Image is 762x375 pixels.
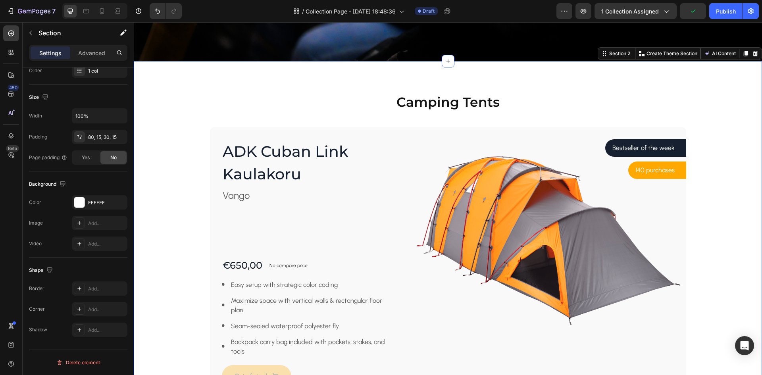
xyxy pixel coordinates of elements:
[29,326,47,333] div: Shadow
[88,323,91,325] img: Alt Image
[479,121,545,131] p: Bestseller of the week
[88,281,91,284] img: Alt Image
[29,306,45,313] div: Corner
[88,343,158,365] button: Out of stock
[97,315,256,334] p: Backpack carry bag included with pockets, stakes, and tools
[97,274,256,293] p: Maximize space with vertical walls & rectangular floor plan
[39,49,62,57] p: Settings
[29,285,44,292] div: Border
[29,133,47,140] div: Padding
[29,112,42,119] div: Width
[474,28,498,35] div: Section 2
[282,105,552,329] img: Alt Image
[502,143,545,153] p: 140 purchases
[82,154,90,161] span: Yes
[97,258,256,267] p: Easy setup with strategic color coding
[72,109,127,123] input: Auto
[52,6,56,16] p: 7
[595,3,677,19] button: 1 collection assigned
[29,219,43,227] div: Image
[3,3,59,19] button: 7
[101,349,135,359] div: Out of stock
[88,220,125,227] div: Add...
[88,134,125,141] div: 80, 15, 30, 15
[150,3,182,19] div: Undo/Redo
[88,240,125,248] div: Add...
[709,3,743,19] button: Publish
[29,179,67,190] div: Background
[716,7,736,15] div: Publish
[29,356,127,369] button: Delete element
[569,27,604,36] button: AI Content
[513,28,564,35] p: Create Theme Section
[88,285,125,292] div: Add...
[97,299,256,309] p: Seam-sealed waterproof polyester fly
[136,241,174,246] p: No compare price
[29,265,54,276] div: Shape
[306,7,396,15] span: Collection Page - [DATE] 18:48:36
[88,199,125,206] div: FFFFFF
[8,85,19,91] div: 450
[88,67,125,75] div: 1 col
[88,306,125,313] div: Add...
[78,49,105,57] p: Advanced
[302,7,304,15] span: /
[601,7,659,15] span: 1 collection assigned
[56,358,100,367] div: Delete element
[29,92,50,103] div: Size
[29,67,42,74] div: Order
[110,154,117,161] span: No
[38,28,104,38] p: Section
[735,336,754,355] div: Open Intercom Messenger
[88,261,91,263] img: Alt Image
[88,327,125,334] div: Add...
[29,240,42,247] div: Video
[88,302,91,305] img: Alt Image
[134,22,762,375] iframe: Design area
[29,199,41,206] div: Color
[6,145,19,152] div: Beta
[423,8,435,15] span: Draft
[29,154,67,161] div: Page padding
